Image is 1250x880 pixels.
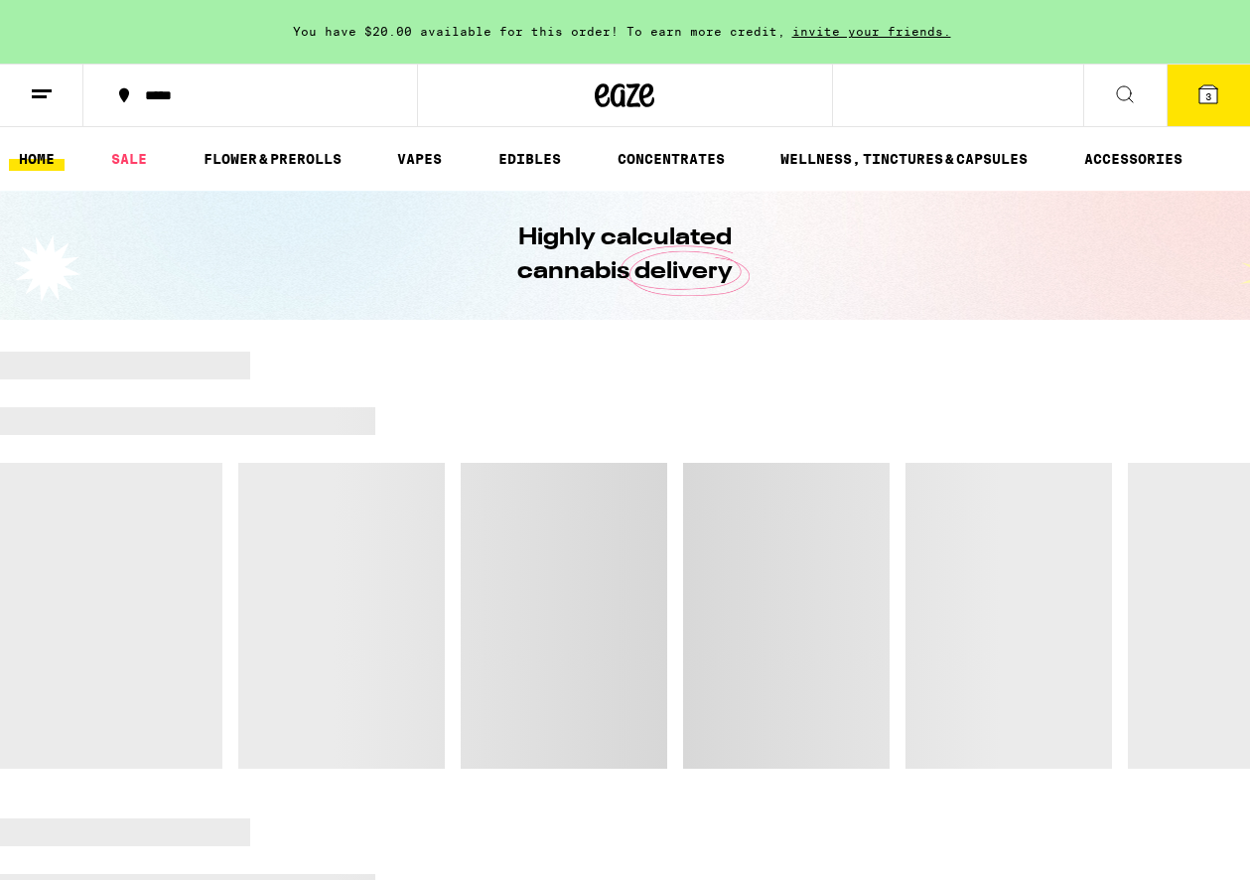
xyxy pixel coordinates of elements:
[293,25,785,38] span: You have $20.00 available for this order! To earn more credit,
[770,147,1038,171] a: WELLNESS, TINCTURES & CAPSULES
[462,221,789,289] h1: Highly calculated cannabis delivery
[785,25,958,38] span: invite your friends.
[1167,65,1250,126] button: 3
[1074,147,1192,171] a: ACCESSORIES
[488,147,571,171] a: EDIBLES
[1205,90,1211,102] span: 3
[387,147,452,171] a: VAPES
[194,147,351,171] a: FLOWER & PREROLLS
[608,147,735,171] a: CONCENTRATES
[9,147,65,171] a: HOME
[101,147,157,171] a: SALE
